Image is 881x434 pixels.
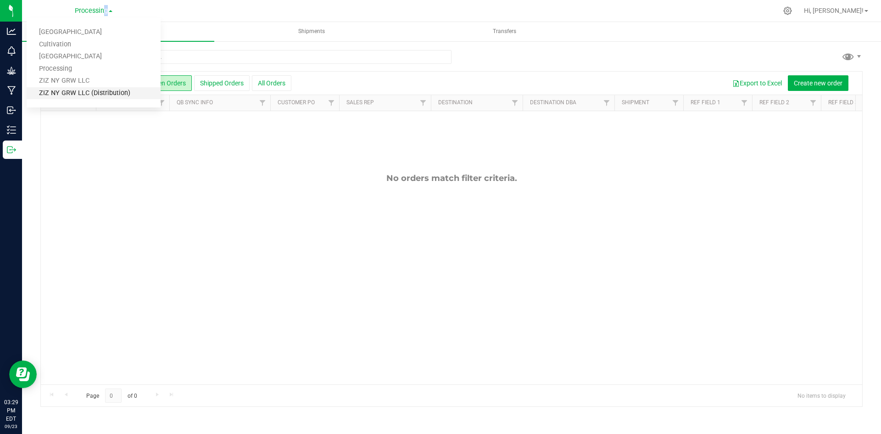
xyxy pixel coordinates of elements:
[286,28,337,35] span: Shipments
[7,125,16,135] inline-svg: Inventory
[507,95,523,111] a: Filter
[691,99,720,106] a: Ref Field 1
[9,361,37,388] iframe: Resource center
[530,99,576,106] a: Destination DBA
[7,106,16,115] inline-svg: Inbound
[7,86,16,95] inline-svg: Manufacturing
[346,99,374,106] a: Sales Rep
[438,99,473,106] a: Destination
[4,398,18,423] p: 03:29 PM EDT
[828,99,858,106] a: Ref Field 3
[668,95,683,111] a: Filter
[27,39,161,51] a: Cultivation
[480,28,529,35] span: Transfers
[40,50,452,64] input: Search Order ID, Destination, Customer PO...
[27,26,161,39] a: [GEOGRAPHIC_DATA]
[622,99,649,106] a: Shipment
[78,389,145,403] span: Page of 0
[75,7,108,15] span: Processing
[788,75,848,91] button: Create new order
[255,95,270,111] a: Filter
[144,75,192,91] button: Open Orders
[408,22,601,41] a: Transfers
[324,95,339,111] a: Filter
[794,79,842,87] span: Create new order
[177,99,213,106] a: QB Sync Info
[154,95,169,111] a: Filter
[737,95,752,111] a: Filter
[7,145,16,154] inline-svg: Outbound
[790,389,853,402] span: No items to display
[782,6,793,15] div: Manage settings
[278,99,315,106] a: Customer PO
[804,7,864,14] span: Hi, [PERSON_NAME]!
[27,63,161,75] a: Processing
[27,75,161,87] a: ZIZ NY GRW LLC
[599,95,614,111] a: Filter
[7,27,16,36] inline-svg: Analytics
[22,22,214,41] a: Orders
[416,95,431,111] a: Filter
[7,66,16,75] inline-svg: Grow
[726,75,788,91] button: Export to Excel
[806,95,821,111] a: Filter
[4,423,18,430] p: 09/23
[27,87,161,100] a: ZIZ NY GRW LLC (Distribution)
[759,99,789,106] a: Ref Field 2
[7,46,16,56] inline-svg: Monitoring
[194,75,250,91] button: Shipped Orders
[252,75,291,91] button: All Orders
[41,173,862,183] div: No orders match filter criteria.
[27,51,161,63] a: [GEOGRAPHIC_DATA]
[215,22,407,41] a: Shipments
